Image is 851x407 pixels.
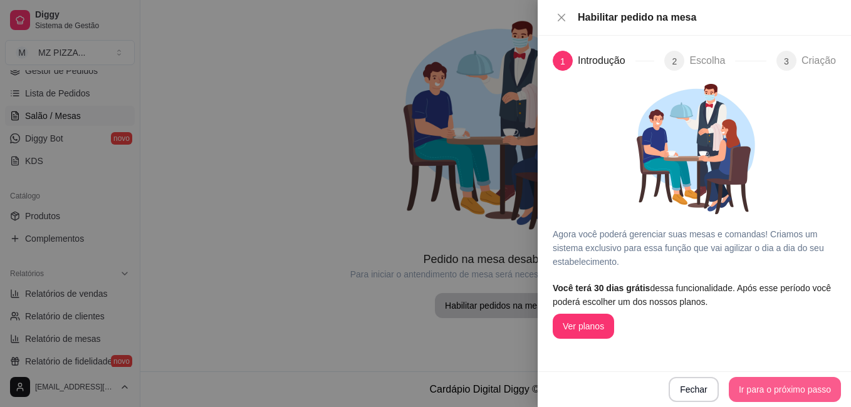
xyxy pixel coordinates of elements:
a: Ver planos [553,321,614,331]
button: Ver planos [553,314,614,339]
div: Introdução [578,51,635,71]
button: Close [553,12,570,24]
img: Garçonete [616,71,773,227]
span: close [556,13,566,23]
button: Ir para o próximo passo [729,377,841,402]
button: Fechar [669,377,719,402]
div: Habilitar pedido na mesa [578,10,836,25]
span: 3 [784,56,789,66]
div: Criação [801,51,836,71]
span: 2 [672,56,677,66]
div: Escolha [689,51,735,71]
article: dessa funcionalidade. Após esse período você poderá escolher um dos nossos planos. [553,281,836,309]
span: 1 [560,56,565,66]
span: Você terá 30 dias grátis [553,283,650,293]
article: Agora você poderá gerenciar suas mesas e comandas! Criamos um sistema exclusivo para essa função ... [553,227,836,269]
